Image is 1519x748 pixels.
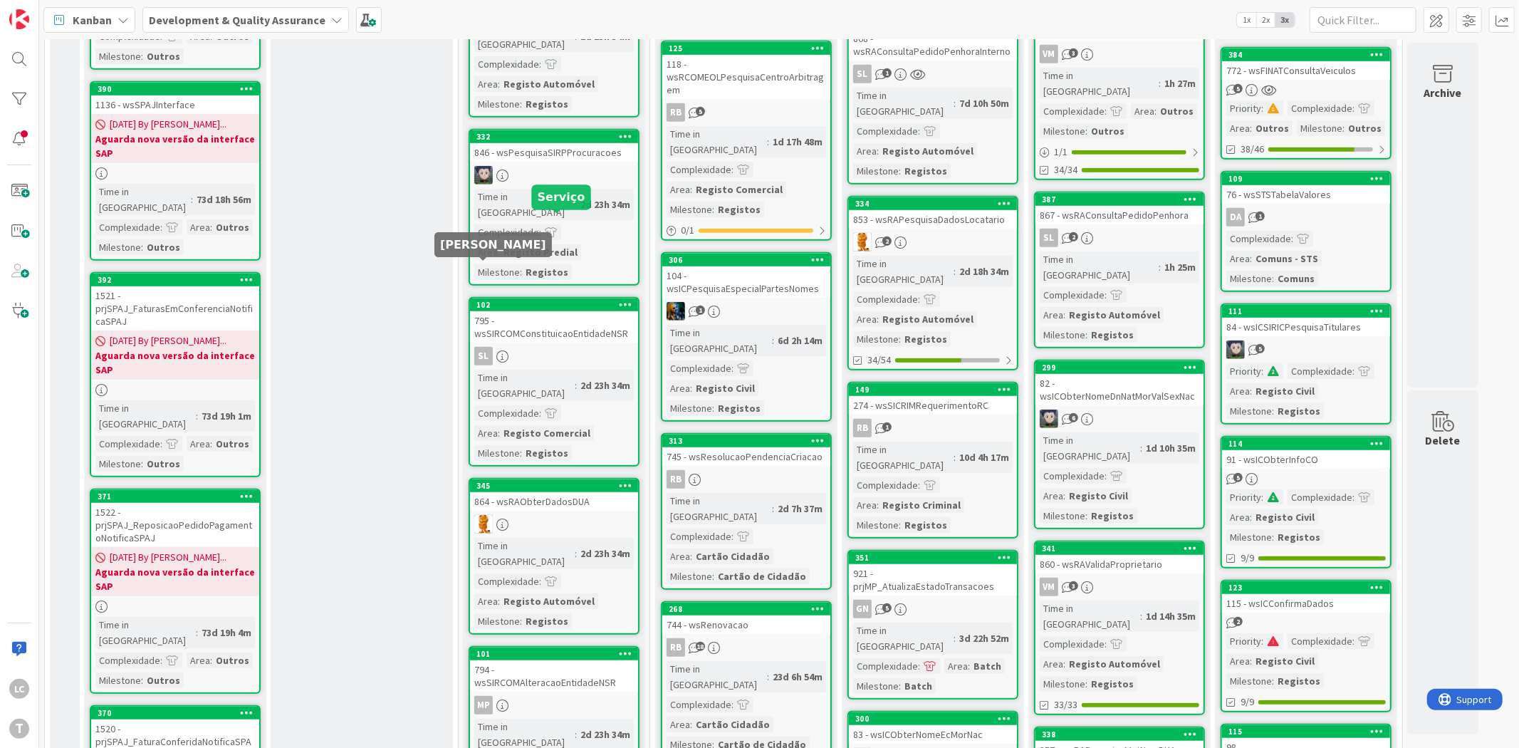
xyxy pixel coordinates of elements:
[849,197,1017,210] div: 334
[1063,307,1065,323] span: :
[1040,488,1063,504] div: Area
[210,436,212,452] span: :
[522,96,572,112] div: Registos
[877,311,879,327] span: :
[1288,489,1352,505] div: Complexidade
[470,143,638,162] div: 846 - wsPesquisaSIRPProcuracoes
[1272,403,1274,419] span: :
[1161,259,1199,275] div: 1h 25m
[1250,251,1252,266] span: :
[470,130,638,162] div: 332846 - wsPesquisaSIRPProcuracoes
[901,163,951,179] div: Registos
[1035,374,1204,405] div: 82 - wsICObterNomeDnNatMorValSexNac
[577,378,634,393] div: 2d 23h 34m
[91,95,259,114] div: 1136 - wsSPAJInterface
[1221,171,1392,292] a: 10976 - wsSTSTabelaValoresDAComplexidade:Area:Comuns - STSMilestone:Comuns
[853,256,954,287] div: Time in [GEOGRAPHIC_DATA]
[95,436,160,452] div: Complexidade
[849,396,1017,415] div: 274 - wsSICRIMRequerimentoRC
[1222,172,1390,204] div: 10976 - wsSTSTabelaValores
[498,425,500,441] span: :
[98,84,259,94] div: 390
[879,143,977,159] div: Registo Automóvel
[662,42,830,55] div: 125
[1157,103,1197,119] div: Outros
[539,56,541,72] span: :
[91,286,259,331] div: 1521 - prjSPAJ_FaturasEmConferenciaNotificaSPAJ
[662,435,830,447] div: 313
[882,237,892,246] span: 2
[474,264,520,280] div: Milestone
[774,333,826,348] div: 6d 2h 14m
[95,184,191,215] div: Time in [GEOGRAPHIC_DATA]
[1221,436,1392,568] a: 11491 - wsICObterInfoCOPriority:Complexidade:Area:Registo CivilMilestone:Registos9/9
[187,219,210,235] div: Area
[853,477,918,493] div: Complexidade
[853,331,899,347] div: Milestone
[90,272,261,477] a: 3921521 - prjSPAJ_FaturasEmConferenciaNotificaSPAJ[DATE] By [PERSON_NAME]...Aguarda nova versão d...
[160,436,162,452] span: :
[731,162,734,177] span: :
[667,400,712,416] div: Milestone
[853,88,954,119] div: Time in [GEOGRAPHIC_DATA]
[95,239,141,255] div: Milestone
[667,302,685,321] img: JC
[681,223,694,238] span: 0 / 1
[714,400,764,416] div: Registos
[1065,307,1164,323] div: Registo Automóvel
[470,479,638,511] div: 345864 - wsRAObterDadosDUA
[714,202,764,217] div: Registos
[849,65,1017,83] div: SL
[899,163,901,179] span: :
[30,2,65,19] span: Support
[1228,306,1390,316] div: 111
[9,9,29,29] img: Visit kanbanzone.com
[1228,439,1390,449] div: 114
[141,456,143,472] span: :
[853,311,877,327] div: Area
[575,378,577,393] span: :
[95,400,196,432] div: Time in [GEOGRAPHIC_DATA]
[918,123,920,139] span: :
[1040,287,1105,303] div: Complexidade
[696,306,705,315] span: 1
[855,385,1017,395] div: 149
[667,182,690,197] div: Area
[667,126,767,157] div: Time in [GEOGRAPHIC_DATA]
[849,233,1017,251] div: RL
[474,405,539,421] div: Complexidade
[1226,100,1261,116] div: Priority
[853,291,918,307] div: Complexidade
[1226,208,1245,227] div: DA
[1040,468,1105,484] div: Complexidade
[1233,473,1243,482] span: 5
[1222,61,1390,80] div: 772 - wsFINATConsultaVeiculos
[91,83,259,114] div: 3901136 - wsSPAJInterface
[849,419,1017,437] div: RB
[522,445,572,461] div: Registos
[1159,259,1161,275] span: :
[882,422,892,432] span: 1
[1297,120,1342,136] div: Milestone
[143,48,184,64] div: Outros
[849,383,1017,396] div: 149
[141,239,143,255] span: :
[474,425,498,441] div: Area
[956,264,1013,279] div: 2d 18h 34m
[1274,271,1318,286] div: Comuns
[1291,231,1293,246] span: :
[1035,361,1204,374] div: 299
[1069,232,1078,241] span: 2
[1250,383,1252,399] span: :
[853,65,872,83] div: SL
[474,189,575,220] div: Time in [GEOGRAPHIC_DATA]
[867,353,891,368] span: 34/54
[1256,344,1265,353] span: 5
[769,134,826,150] div: 1d 17h 48m
[196,408,198,424] span: :
[661,252,832,422] a: 306104 - wsICPesquisaEspecialPartesNomesJCTime in [GEOGRAPHIC_DATA]:6d 2h 14mComplexidade:Area:Re...
[470,166,638,185] div: LS
[1222,450,1390,469] div: 91 - wsICObterInfoCO
[1226,403,1272,419] div: Milestone
[1140,440,1142,456] span: :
